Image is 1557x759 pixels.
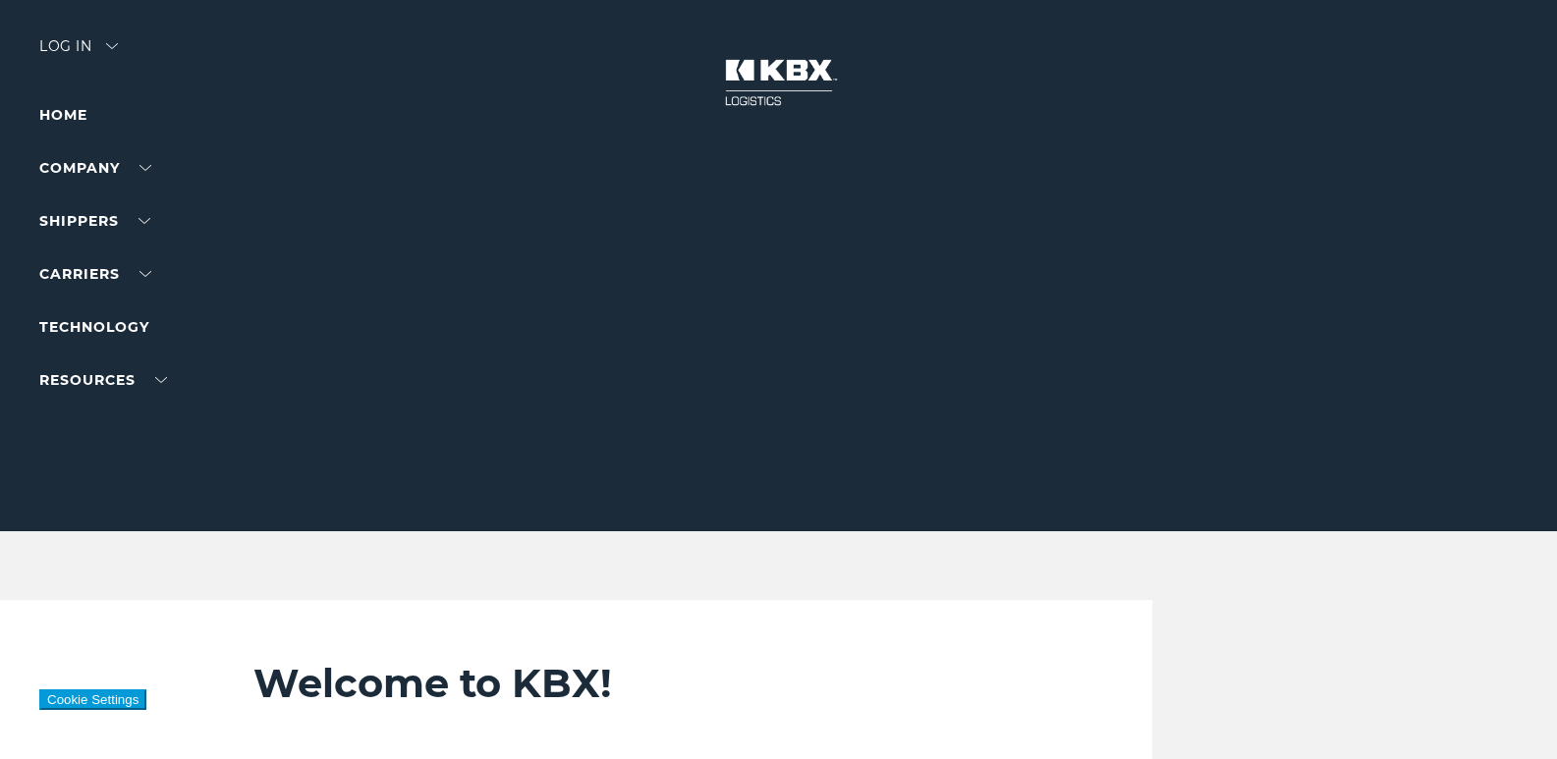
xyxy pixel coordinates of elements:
[106,43,118,49] img: arrow
[39,371,167,389] a: RESOURCES
[39,689,146,710] button: Cookie Settings
[39,106,87,124] a: Home
[39,212,150,230] a: SHIPPERS
[39,39,118,68] div: Log in
[39,159,151,177] a: Company
[39,265,151,283] a: Carriers
[253,659,1094,708] h2: Welcome to KBX!
[39,318,149,336] a: Technology
[705,39,853,126] img: kbx logo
